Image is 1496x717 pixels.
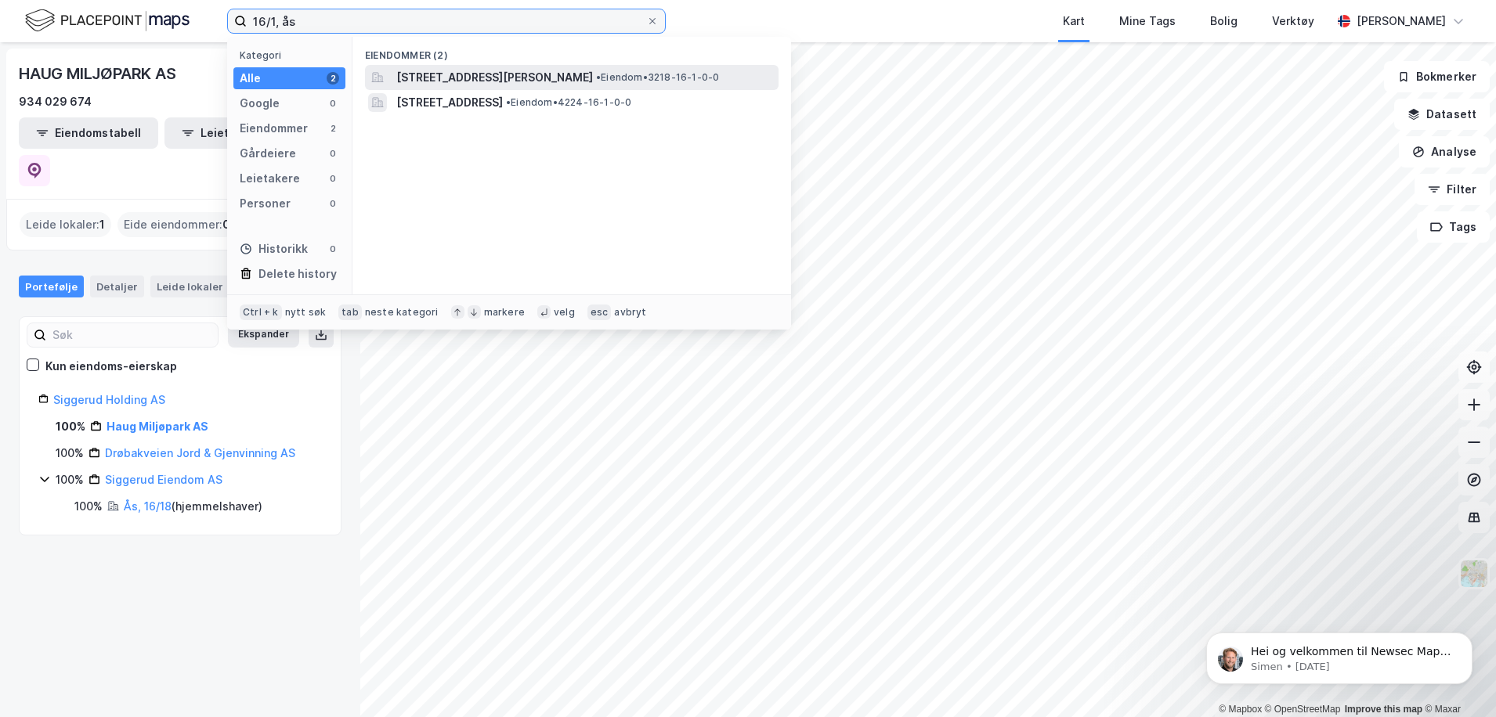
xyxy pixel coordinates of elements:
div: Eide eiendommer : [117,212,237,237]
div: Mine Tags [1119,12,1176,31]
div: 0 [327,97,339,110]
div: 0 [327,197,339,210]
button: Analyse [1399,136,1490,168]
div: Personer [240,194,291,213]
div: neste kategori [365,306,439,319]
div: 0 [327,147,339,160]
img: Z [1459,559,1489,589]
span: 1 [99,215,105,234]
span: Eiendom • 4224-16-1-0-0 [506,96,631,109]
iframe: Intercom notifications message [1183,600,1496,709]
div: [PERSON_NAME] [1357,12,1446,31]
div: Eiendommer (2) [352,37,791,65]
a: Siggerud Holding AS [53,393,165,406]
a: Drøbakveien Jord & Gjenvinning AS [105,446,295,459]
div: Google [240,94,280,113]
button: Leietakertabell [164,117,304,149]
div: Kun eiendoms-eierskap [45,357,177,376]
span: 0 [222,215,230,234]
div: 2 [327,72,339,85]
button: Eiendomstabell [19,117,158,149]
div: Verktøy [1272,12,1314,31]
button: Ekspander [228,322,299,348]
button: Datasett [1394,99,1490,130]
span: • [506,96,511,108]
div: Kart [1063,12,1085,31]
div: markere [484,306,525,319]
div: Alle [240,69,261,88]
div: Detaljer [90,276,144,297]
div: Eiendommer [240,119,308,138]
div: Ctrl + k [240,304,282,320]
button: Bokmerker [1384,61,1490,92]
div: 100% [56,444,84,463]
div: Portefølje [19,276,84,297]
button: Filter [1415,174,1490,205]
span: [STREET_ADDRESS][PERSON_NAME] [396,68,593,87]
div: Leietakere [240,169,300,188]
div: 100% [56,470,84,489]
span: • [596,71,601,83]
div: Leide lokaler : [20,212,111,237]
a: Haug Miljøpark AS [107,420,208,433]
div: 934 029 674 [19,92,92,111]
div: Historikk [240,240,308,258]
div: HAUG MILJØPARK AS [19,61,179,86]
span: [STREET_ADDRESS] [396,93,503,112]
div: esc [587,304,612,320]
div: velg [554,306,575,319]
div: avbryt [614,306,646,319]
div: Delete history [258,265,337,283]
div: nytt søk [285,306,327,319]
div: 0 [327,243,339,255]
a: Improve this map [1345,704,1422,715]
input: Søk [46,323,218,347]
div: Bolig [1210,12,1238,31]
div: Leide lokaler [150,276,248,297]
div: 0 [327,172,339,185]
a: Ås, 16/18 [124,499,172,513]
div: 100% [56,417,85,436]
div: 2 [327,122,339,135]
input: Søk på adresse, matrikkel, gårdeiere, leietakere eller personer [247,9,646,33]
div: 1 [226,279,242,294]
div: 100% [74,497,103,516]
span: Eiendom • 3218-16-1-0-0 [596,71,719,84]
button: Tags [1417,211,1490,243]
a: Siggerud Eiendom AS [105,473,222,486]
div: ( hjemmelshaver ) [124,497,262,516]
a: Mapbox [1219,704,1262,715]
img: logo.f888ab2527a4732fd821a326f86c7f29.svg [25,7,190,34]
a: OpenStreetMap [1265,704,1341,715]
div: tab [338,304,362,320]
div: Gårdeiere [240,144,296,163]
div: Kategori [240,49,345,61]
